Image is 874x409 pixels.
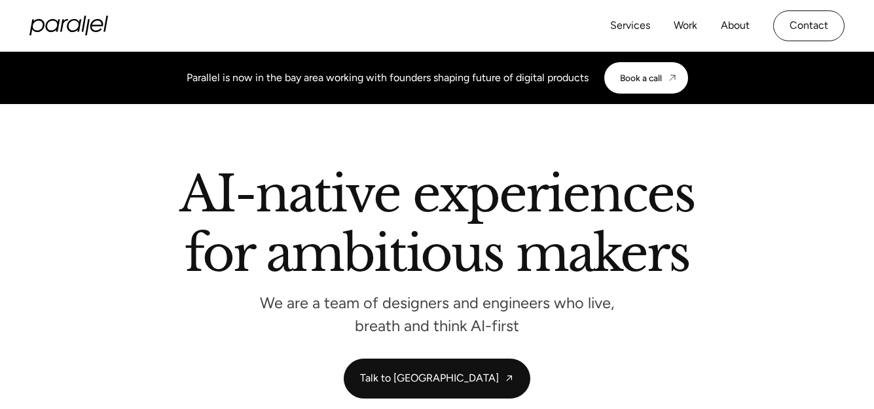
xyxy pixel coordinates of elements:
[773,10,845,41] a: Contact
[187,70,589,86] div: Parallel is now in the bay area working with founders shaping future of digital products
[84,169,791,284] h2: AI-native experiences for ambitious makers
[604,62,688,94] a: Book a call
[241,298,634,332] p: We are a team of designers and engineers who live, breath and think AI-first
[620,73,662,83] div: Book a call
[610,16,650,35] a: Services
[674,16,697,35] a: Work
[667,73,678,83] img: CTA arrow image
[29,16,108,35] a: home
[721,16,750,35] a: About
